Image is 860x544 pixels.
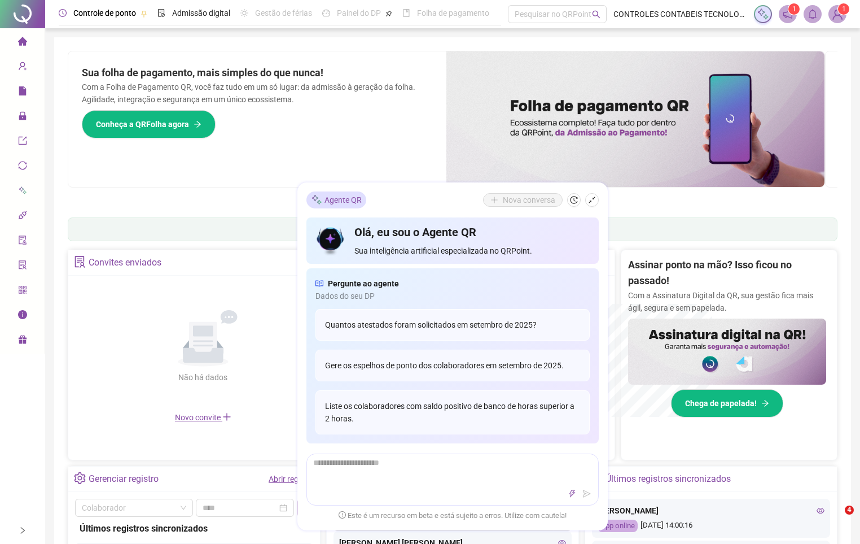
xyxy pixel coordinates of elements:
[74,472,86,484] span: setting
[588,196,596,204] span: shrink
[385,10,392,17] span: pushpin
[306,192,366,208] div: Agente QR
[18,305,27,328] span: info-circle
[315,350,590,381] div: Gere os espelhos de ponto dos colaboradores em setembro de 2025.
[18,255,27,278] span: solution
[18,280,27,303] span: qrcode
[89,253,161,272] div: Convites enviados
[18,206,27,228] span: api
[172,8,230,18] span: Admissão digital
[315,224,345,257] img: icon
[685,397,757,410] span: Chega de papelada!
[598,504,824,517] div: [PERSON_NAME]
[339,511,346,519] span: exclamation-circle
[18,156,27,179] span: sync
[151,371,255,384] div: Não há dados
[817,507,824,515] span: eye
[19,526,27,534] span: right
[89,469,159,489] div: Gerenciar registro
[568,490,576,498] span: thunderbolt
[842,5,846,13] span: 1
[18,106,27,129] span: lock
[82,110,216,138] button: Conheça a QRFolha agora
[808,9,818,19] span: bell
[322,9,330,17] span: dashboard
[788,3,800,15] sup: 1
[18,230,27,253] span: audit
[59,9,67,17] span: clock-circle
[337,8,381,18] span: Painel do DP
[483,193,563,207] button: Nova conversa
[73,8,136,18] span: Controle de ponto
[354,224,590,240] h4: Olá, eu sou o Agente QR
[792,5,796,13] span: 1
[18,330,27,352] span: gift
[328,277,399,290] span: Pergunte ao agente
[838,3,849,15] sup: Atualize o seu contato no menu Meus Dados
[592,10,600,19] span: search
[315,290,590,302] span: Dados do seu DP
[315,309,590,341] div: Quantos atestados foram solicitados em setembro de 2025?
[613,8,747,20] span: CONTROLES CONTABEIS TECNOLOGIA DE INFORMAÇÃO LTDA
[82,81,433,106] p: Com a Folha de Pagamento QR, você faz tudo em um só lugar: da admissão à geração da folha. Agilid...
[315,277,323,290] span: read
[628,257,826,289] h2: Assinar ponto na mão? Isso ficou no passado!
[417,8,489,18] span: Folha de pagamento
[845,506,854,515] span: 4
[628,319,826,385] img: banner%2F02c71560-61a6-44d4-94b9-c8ab97240462.png
[580,487,594,501] button: send
[354,245,590,257] span: Sua inteligência artificial especializada no QRPoint.
[175,413,231,422] span: Novo convite
[339,510,567,521] span: Este é um recurso em beta e está sujeito a erros. Utilize com cautela!
[757,8,769,20] img: sparkle-icon.fc2bf0ac1784a2077858766a79e2daf3.svg
[222,412,231,421] span: plus
[18,131,27,154] span: export
[18,56,27,79] span: user-add
[315,390,590,434] div: Liste os colaboradores com saldo positivo de banco de horas superior a 2 horas.
[598,520,638,533] div: App online
[82,65,433,81] h2: Sua folha de pagamento, mais simples do que nunca!
[157,9,165,17] span: file-done
[255,8,312,18] span: Gestão de férias
[598,520,824,533] div: [DATE] 14:00:16
[402,9,410,17] span: book
[628,289,826,314] p: Com a Assinatura Digital da QR, sua gestão fica mais ágil, segura e sem papelada.
[80,521,309,536] div: Últimos registros sincronizados
[311,194,322,206] img: sparkle-icon.fc2bf0ac1784a2077858766a79e2daf3.svg
[829,6,846,23] img: 86701
[269,475,314,484] a: Abrir registro
[194,120,201,128] span: arrow-right
[18,81,27,104] span: file
[822,506,849,533] iframe: Intercom live chat
[240,9,248,17] span: sun
[761,399,769,407] span: arrow-right
[783,9,793,19] span: notification
[671,389,783,417] button: Chega de papelada!
[74,256,86,268] span: solution
[570,196,578,204] span: history
[96,118,189,130] span: Conheça a QRFolha agora
[446,51,824,187] img: banner%2F8d14a306-6205-4263-8e5b-06e9a85ad873.png
[565,487,579,501] button: thunderbolt
[18,32,27,54] span: home
[141,10,147,17] span: pushpin
[605,469,731,489] div: Últimos registros sincronizados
